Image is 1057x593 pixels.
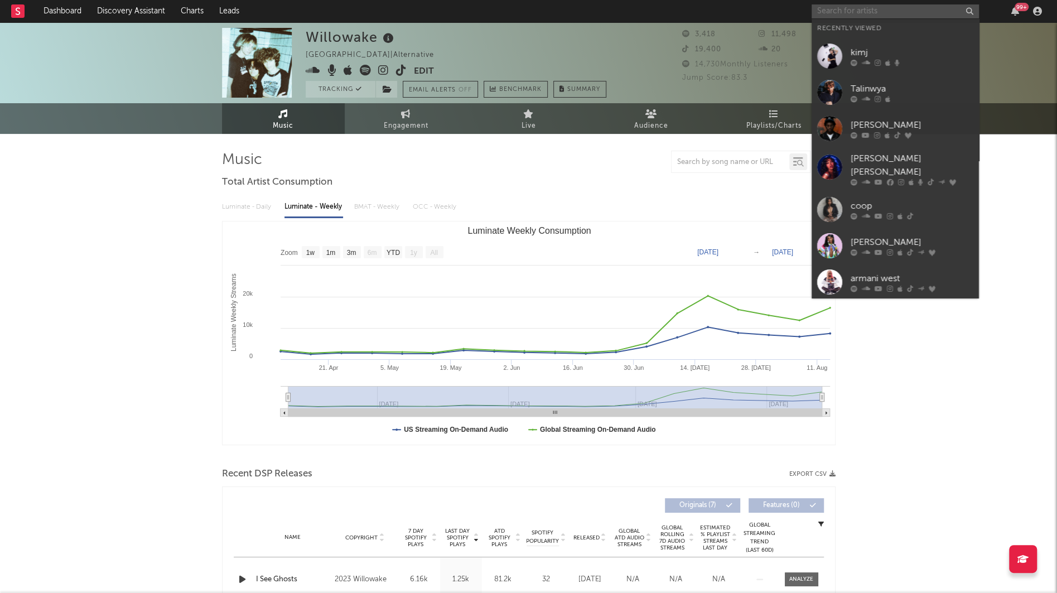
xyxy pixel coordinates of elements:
[562,364,582,371] text: 16. Jun
[306,81,375,98] button: Tracking
[851,118,973,132] div: [PERSON_NAME]
[256,533,329,542] div: Name
[281,249,298,257] text: Zoom
[672,502,723,509] span: Originals ( 7 )
[326,249,335,257] text: 1m
[749,498,824,513] button: Features(0)
[772,248,793,256] text: [DATE]
[410,249,417,257] text: 1y
[485,528,514,548] span: ATD Spotify Plays
[806,364,827,371] text: 11. Aug
[851,152,973,179] div: [PERSON_NAME] [PERSON_NAME]
[743,521,776,555] div: Global Streaming Trend (Last 60D)
[229,273,237,351] text: Luminate Weekly Streams
[851,235,973,249] div: [PERSON_NAME]
[817,22,973,35] div: Recently Viewed
[851,199,973,213] div: coop
[467,103,590,134] a: Live
[443,574,479,585] div: 1.25k
[334,573,395,586] div: 2023 Willowake
[697,248,718,256] text: [DATE]
[713,103,836,134] a: Playlists/Charts
[756,502,807,509] span: Features ( 0 )
[851,46,973,59] div: kimj
[1011,7,1019,16] button: 99+
[567,86,600,93] span: Summary
[680,364,710,371] text: 14. [DATE]
[367,249,377,257] text: 6m
[222,176,332,189] span: Total Artist Consumption
[789,471,836,478] button: Export CSV
[812,228,979,264] a: [PERSON_NAME]
[499,83,542,97] span: Benchmark
[522,119,536,133] span: Live
[614,574,651,585] div: N/A
[700,524,731,551] span: Estimated % Playlist Streams Last Day
[346,249,356,257] text: 3m
[222,103,345,134] a: Music
[539,426,655,433] text: Global Streaming On-Demand Audio
[249,353,252,359] text: 0
[243,290,253,297] text: 20k
[526,529,559,546] span: Spotify Popularity
[634,119,668,133] span: Audience
[273,119,293,133] span: Music
[467,226,591,235] text: Luminate Weekly Consumption
[665,498,740,513] button: Originals(7)
[682,74,747,81] span: Jump Score: 83.3
[503,364,520,371] text: 2. Jun
[590,103,713,134] a: Audience
[682,46,721,53] span: 19,400
[672,158,789,167] input: Search by song name or URL
[458,87,472,93] em: Off
[306,49,447,62] div: [GEOGRAPHIC_DATA] | Alternative
[753,248,760,256] text: →
[485,574,521,585] div: 81.2k
[318,364,338,371] text: 21. Apr
[759,46,781,53] span: 20
[223,221,836,445] svg: Luminate Weekly Consumption
[440,364,462,371] text: 19. May
[1015,3,1029,11] div: 99 +
[256,574,329,585] a: I See Ghosts
[284,197,343,216] div: Luminate - Weekly
[657,524,688,551] span: Global Rolling 7D Audio Streams
[403,81,478,98] button: Email AlertsOff
[812,147,979,191] a: [PERSON_NAME] [PERSON_NAME]
[682,31,716,38] span: 3,418
[414,65,434,79] button: Edit
[386,249,399,257] text: YTD
[401,574,437,585] div: 6.16k
[614,528,645,548] span: Global ATD Audio Streams
[812,4,979,18] input: Search for artists
[812,264,979,300] a: armani west
[527,574,566,585] div: 32
[243,321,253,328] text: 10k
[306,249,315,257] text: 1w
[741,364,770,371] text: 28. [DATE]
[345,534,378,541] span: Copyright
[812,191,979,228] a: coop
[345,103,467,134] a: Engagement
[553,81,606,98] button: Summary
[222,467,312,481] span: Recent DSP Releases
[812,110,979,147] a: [PERSON_NAME]
[571,574,609,585] div: [DATE]
[657,574,694,585] div: N/A
[443,528,472,548] span: Last Day Spotify Plays
[624,364,644,371] text: 30. Jun
[851,272,973,285] div: armani west
[573,534,600,541] span: Released
[812,38,979,74] a: kimj
[306,28,397,46] div: Willowake
[404,426,508,433] text: US Streaming On-Demand Audio
[759,31,797,38] span: 11,498
[746,119,802,133] span: Playlists/Charts
[682,61,788,68] span: 14,730 Monthly Listeners
[384,119,428,133] span: Engagement
[812,74,979,110] a: Talinwya
[430,249,437,257] text: All
[700,574,737,585] div: N/A
[401,528,431,548] span: 7 Day Spotify Plays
